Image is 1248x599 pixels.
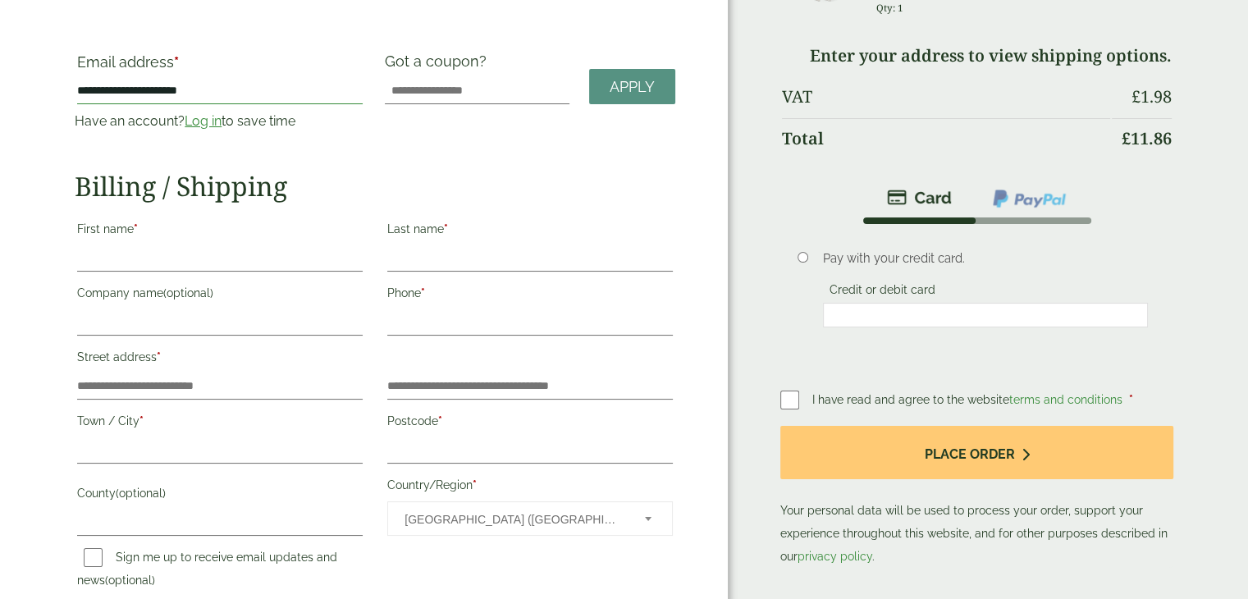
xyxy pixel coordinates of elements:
iframe: Secure card payment input frame [828,308,1143,322]
label: First name [77,217,363,245]
label: Town / City [77,409,363,437]
abbr: required [157,350,161,364]
p: Have an account? to save time [75,112,365,131]
span: United Kingdom (UK) [405,502,623,537]
label: Sign me up to receive email updates and news [77,551,337,592]
abbr: required [1129,393,1133,406]
span: Apply [610,78,655,96]
a: Apply [589,69,675,104]
span: Country/Region [387,501,673,536]
a: Log in [185,113,222,129]
label: Phone [387,281,673,309]
td: Enter your address to view shipping options. [782,36,1172,75]
h2: Billing / Shipping [75,171,675,202]
label: Email address [77,55,363,78]
abbr: required [438,414,442,428]
span: £ [1131,85,1141,107]
abbr: required [444,222,448,235]
img: ppcp-gateway.png [991,188,1067,209]
abbr: required [421,286,425,299]
abbr: required [473,478,477,492]
label: Got a coupon? [385,53,493,78]
label: Street address [77,345,363,373]
p: Your personal data will be used to process your order, support your experience throughout this we... [780,426,1173,568]
span: I have read and agree to the website [812,393,1126,406]
label: Last name [387,217,673,245]
span: (optional) [105,574,155,587]
abbr: required [139,414,144,428]
label: Country/Region [387,473,673,501]
label: Credit or debit card [823,283,942,301]
span: (optional) [116,487,166,500]
label: County [77,482,363,510]
th: Total [782,118,1110,158]
p: Pay with your credit card. [823,249,1148,267]
abbr: required [174,53,179,71]
button: Place order [780,426,1173,479]
abbr: required [134,222,138,235]
bdi: 1.98 [1131,85,1172,107]
a: privacy policy [798,550,872,563]
small: Qty: 1 [876,2,903,14]
a: terms and conditions [1009,393,1122,406]
th: VAT [782,77,1110,117]
span: (optional) [163,286,213,299]
span: £ [1122,127,1131,149]
label: Company name [77,281,363,309]
img: stripe.png [887,188,952,208]
bdi: 11.86 [1122,127,1172,149]
label: Postcode [387,409,673,437]
input: Sign me up to receive email updates and news(optional) [84,548,103,567]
